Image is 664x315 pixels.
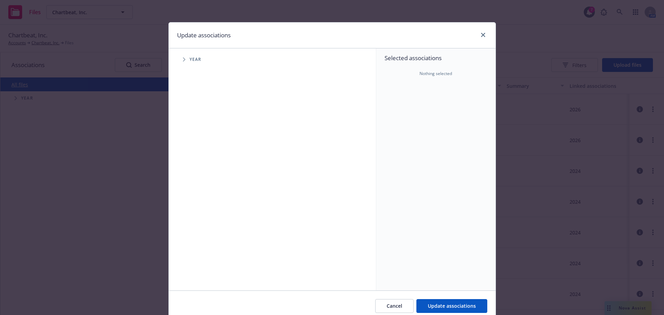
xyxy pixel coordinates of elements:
[169,53,376,66] div: Tree Example
[428,303,476,309] span: Update associations
[177,31,231,40] h1: Update associations
[387,303,402,309] span: Cancel
[419,71,452,77] span: Nothing selected
[375,299,414,313] button: Cancel
[385,54,487,62] span: Selected associations
[479,31,487,39] a: close
[190,57,202,62] span: Year
[416,299,487,313] button: Update associations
